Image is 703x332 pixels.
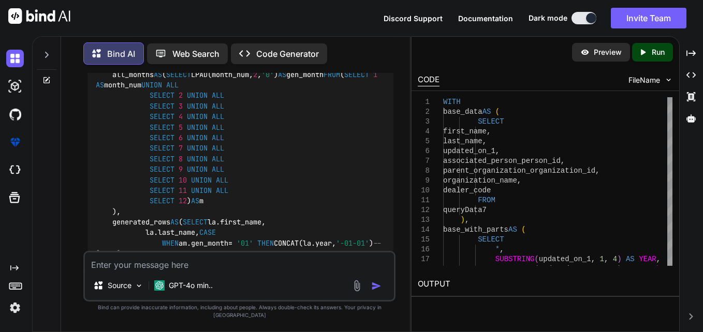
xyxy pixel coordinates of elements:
span: ALL [212,101,224,111]
span: , [656,255,661,263]
img: icon [371,281,382,291]
p: Code Generator [256,48,319,60]
span: base_with_parts [443,225,508,234]
span: first_name [443,127,487,135]
span: ALL [166,80,179,89]
img: attachment [351,280,363,292]
span: Documentation [458,14,513,23]
div: 9 [418,176,430,186]
span: UNION [187,112,208,122]
span: SELECT [150,164,174,174]
span: SELECT [150,186,174,195]
p: Source [108,280,131,291]
div: 4 [418,127,430,137]
button: Discord Support [384,13,443,24]
span: 1 [373,70,377,79]
span: 12 [179,197,187,206]
span: UNION [141,80,162,89]
span: AS [508,225,517,234]
span: ) [618,255,622,263]
div: 2 [418,107,430,117]
span: queryData7 [443,206,487,214]
span: CASE [199,228,216,237]
span: ALL [212,123,224,132]
span: , [495,147,500,155]
span: ( [535,265,539,273]
span: SUBSTRING [495,265,535,273]
span: 2 [253,70,257,79]
span: , [487,127,491,135]
span: = [228,238,232,248]
span: 4 [179,112,183,122]
div: 15 [418,235,430,245]
span: 6 [600,265,604,273]
div: 16 [418,245,430,254]
span: Discord Support [384,14,443,23]
span: SELECT [478,117,504,126]
span: SELECT [150,112,174,122]
img: Pick Models [135,281,143,290]
span: dealer_code [443,186,491,194]
p: Run [652,47,665,57]
div: 13 [418,215,430,225]
span: WHEN [162,238,179,248]
span: FileName [628,75,660,85]
span: SELECT [344,70,369,79]
span: AS [191,197,199,206]
span: ALL [212,112,224,122]
h2: OUTPUT [412,272,679,296]
img: darkChat [6,50,24,67]
p: Bind AI [107,48,135,60]
span: , [604,255,608,263]
span: 9 [179,164,183,174]
img: cloudideIcon [6,161,24,179]
span: SELECT [150,123,174,132]
span: YEAR [639,255,657,263]
p: Bind can provide inaccurate information, including about people. Always double-check its answers.... [83,304,396,319]
button: Invite Team [611,8,686,28]
span: , [482,137,487,145]
span: THEN [257,238,274,248]
span: associated_person_person_id [443,157,561,165]
span: UNION [187,133,208,142]
span: , [561,157,565,165]
span: FROM [478,196,496,204]
span: , [517,176,521,185]
span: AS [96,80,104,89]
span: UNION [187,101,208,111]
span: AS [154,70,162,79]
span: 8 [179,154,183,163]
span: 10 [179,175,187,185]
span: , [465,216,469,224]
span: , [591,255,595,263]
span: updated_on_1 [539,265,591,273]
span: updated_on_1 [443,147,495,155]
span: ALL [212,144,224,153]
span: SELECT [183,217,208,227]
div: 12 [418,205,430,215]
span: base_data [443,108,482,116]
span: SUBSTRING [495,255,535,263]
div: 1 [418,97,430,107]
img: githubDark [6,105,24,123]
span: SELECT [150,133,174,142]
img: darkAi-studio [6,78,24,95]
span: UNION [187,144,208,153]
span: 2 [613,265,617,273]
span: 1 [600,255,604,263]
span: , [604,265,608,273]
span: AS [626,255,635,263]
span: ( [495,108,500,116]
span: '0' [261,70,274,79]
span: UNION [191,186,212,195]
img: settings [6,299,24,316]
div: CODE [418,74,440,86]
span: ALL [212,154,224,163]
img: chevron down [664,76,673,84]
span: parent_organization_organization_id [443,167,595,175]
span: AS [626,265,635,273]
span: ALL [216,175,228,185]
span: , [591,265,595,273]
span: FROM [324,70,340,79]
span: 11 [179,186,187,195]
